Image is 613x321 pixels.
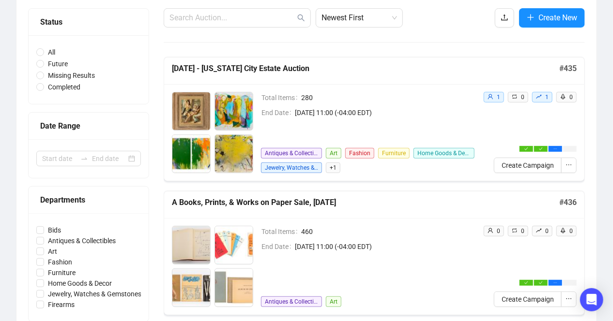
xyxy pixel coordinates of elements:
[40,194,137,206] div: Departments
[545,228,549,234] span: 0
[80,155,88,162] span: swap-right
[378,148,410,159] span: Furniture
[559,197,577,208] h5: # 436
[44,82,84,92] span: Completed
[560,228,566,233] span: rocket
[92,153,126,164] input: End date
[44,246,61,257] span: Art
[536,94,542,100] span: rise
[172,63,559,74] h5: [DATE] - [US_STATE] City Estate Auction
[44,278,116,289] span: Home Goods & Decor
[502,294,554,305] span: Create Campaign
[539,147,543,151] span: check
[172,92,210,130] img: 1_1.jpg
[566,161,572,168] span: ellipsis
[488,228,493,233] span: user
[169,12,295,24] input: Search Auction...
[80,155,88,162] span: to
[566,295,572,302] span: ellipsis
[569,228,573,234] span: 0
[164,191,585,315] a: A Books, Prints, & Works on Paper Sale, [DATE]#436Total Items460End Date[DATE] 11:00 (-04:00 EDT)...
[261,241,295,252] span: End Date
[553,147,557,151] span: ellipsis
[44,225,65,235] span: Bids
[295,241,475,252] span: [DATE] 11:00 (-04:00 EDT)
[326,162,340,173] span: + 1
[497,94,500,101] span: 1
[261,226,301,237] span: Total Items
[172,269,210,306] img: 3_1.jpg
[44,267,79,278] span: Furniture
[326,148,341,159] span: Art
[536,228,542,233] span: rise
[559,63,577,74] h5: # 435
[44,299,78,310] span: Firearms
[44,289,145,299] span: Jewelry, Watches & Gemstones
[545,94,549,101] span: 1
[215,226,253,264] img: 2_1.jpg
[560,94,566,100] span: rocket
[44,47,59,58] span: All
[301,226,475,237] span: 460
[172,135,210,173] img: 3_1.jpg
[322,9,397,27] span: Newest First
[172,226,210,264] img: 1_1.jpg
[261,148,322,159] span: Antiques & Collectibles
[553,281,557,285] span: ellipsis
[261,296,322,307] span: Antiques & Collectibles
[326,296,341,307] span: Art
[172,197,559,208] h5: A Books, Prints, & Works on Paper Sale, [DATE]
[580,288,603,311] div: Open Intercom Messenger
[261,107,295,118] span: End Date
[164,57,585,181] a: [DATE] - [US_STATE] City Estate Auction#435Total Items280End Date[DATE] 11:00 (-04:00 EDT)Antique...
[539,281,543,285] span: check
[501,14,508,21] span: upload
[414,148,475,159] span: Home Goods & Decor
[44,58,72,69] span: Future
[512,94,518,100] span: retweet
[527,14,535,21] span: plus
[44,70,99,81] span: Missing Results
[295,107,475,118] span: [DATE] 11:00 (-04:00 EDT)
[488,94,493,100] span: user
[215,269,253,306] img: 4_1.jpg
[519,8,585,28] button: Create New
[261,162,322,173] span: Jewelry, Watches & Gemstones
[297,14,305,22] span: search
[538,12,577,24] span: Create New
[494,158,562,173] button: Create Campaign
[40,16,137,28] div: Status
[512,228,518,233] span: retweet
[44,257,76,267] span: Fashion
[40,120,137,132] div: Date Range
[261,92,301,103] span: Total Items
[524,147,528,151] span: check
[497,228,500,234] span: 0
[524,281,528,285] span: check
[345,148,374,159] span: Fashion
[502,160,554,171] span: Create Campaign
[42,153,77,164] input: Start date
[44,235,120,246] span: Antiques & Collectibles
[301,92,475,103] span: 280
[215,135,253,173] img: 4_1.jpg
[521,94,524,101] span: 0
[569,94,573,101] span: 0
[521,228,524,234] span: 0
[494,292,562,307] button: Create Campaign
[215,92,253,130] img: 2_1.jpg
